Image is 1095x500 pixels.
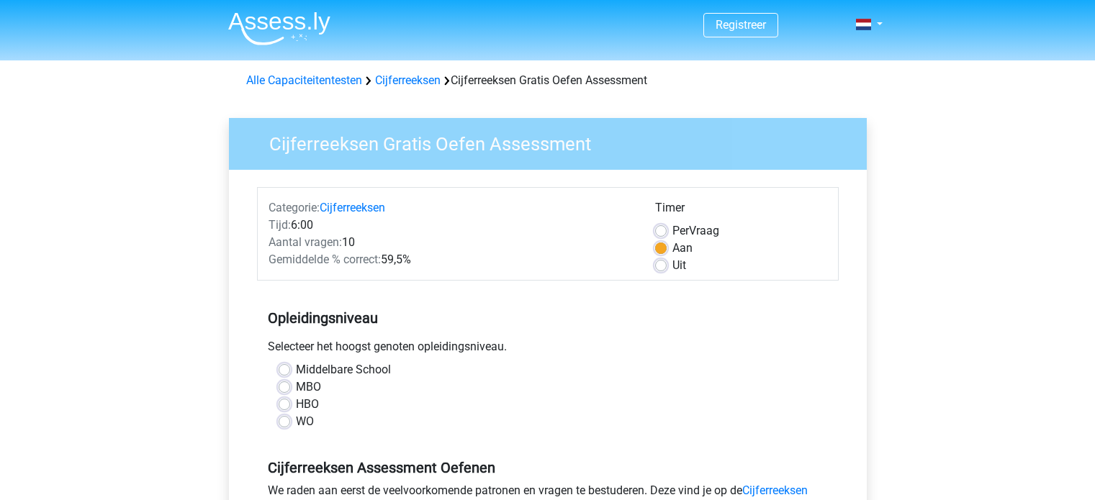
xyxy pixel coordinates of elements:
h3: Cijferreeksen Gratis Oefen Assessment [252,127,856,155]
div: 59,5% [258,251,644,268]
h5: Opleidingsniveau [268,304,828,332]
div: Cijferreeksen Gratis Oefen Assessment [240,72,855,89]
div: 6:00 [258,217,644,234]
label: Vraag [672,222,719,240]
div: 10 [258,234,644,251]
img: Assessly [228,12,330,45]
a: Alle Capaciteitentesten [246,73,362,87]
h5: Cijferreeksen Assessment Oefenen [268,459,828,476]
label: Uit [672,257,686,274]
div: Timer [655,199,827,222]
span: Per [672,224,689,237]
span: Gemiddelde % correct: [269,253,381,266]
label: HBO [296,396,319,413]
label: MBO [296,378,321,396]
label: Aan [672,240,693,257]
a: Registreer [716,18,766,32]
label: Middelbare School [296,361,391,378]
label: WO [296,413,314,430]
a: Cijferreeksen [375,73,441,87]
a: Cijferreeksen [320,201,385,214]
div: Selecteer het hoogst genoten opleidingsniveau. [257,338,839,361]
span: Aantal vragen: [269,235,342,249]
span: Tijd: [269,218,291,232]
span: Categorie: [269,201,320,214]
